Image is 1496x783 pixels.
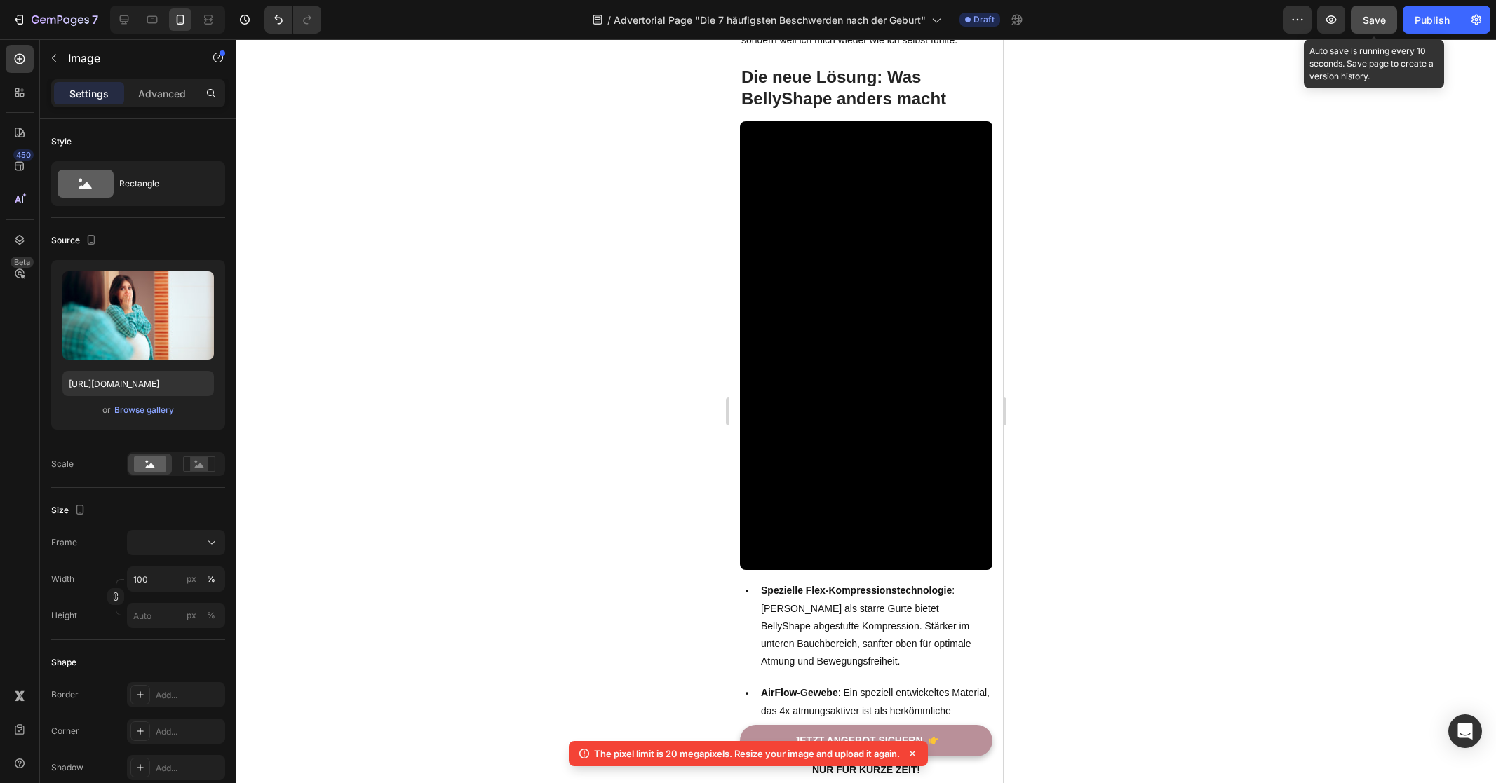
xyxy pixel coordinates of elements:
[51,688,79,701] div: Border
[973,13,995,26] span: Draft
[114,404,174,416] div: Browse gallery
[51,609,77,622] label: Height
[6,6,105,34] button: 7
[51,536,77,549] label: Frame
[119,168,205,200] div: Rectangle
[183,607,200,624] button: %
[127,603,225,628] input: px%
[203,607,220,624] button: px
[1448,714,1482,748] div: Open Intercom Messenger
[183,571,200,587] button: %
[156,689,222,702] div: Add...
[51,501,88,520] div: Size
[51,231,100,250] div: Source
[11,257,34,268] div: Beta
[1363,14,1386,26] span: Save
[51,573,74,585] label: Width
[92,11,98,28] p: 7
[138,86,186,101] p: Advanced
[187,609,196,622] div: px
[51,725,79,737] div: Corner
[51,761,83,774] div: Shadow
[1351,6,1397,34] button: Save
[264,6,321,34] div: Undo/Redo
[187,573,196,585] div: px
[69,86,109,101] p: Settings
[51,458,74,470] div: Scale
[207,609,215,622] div: %
[68,50,187,67] p: Image
[1415,13,1450,27] div: Publish
[156,726,222,738] div: Add...
[607,13,611,27] span: /
[62,271,214,360] img: preview-image
[203,571,220,587] button: px
[207,573,215,585] div: %
[127,566,225,592] input: px%
[729,39,1003,783] iframe: Design area
[114,403,175,417] button: Browse gallery
[62,371,214,396] input: https://example.com/image.jpg
[51,656,76,669] div: Shape
[614,13,926,27] span: Advertorial Page "Die 7 häufigsten Beschwerden nach der Geburt"
[102,402,111,418] span: or
[1403,6,1462,34] button: Publish
[594,747,900,761] p: The pixel limit is 20 megapixels. Resize your image and upload it again.
[51,135,72,148] div: Style
[156,762,222,775] div: Add...
[13,149,34,161] div: 450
